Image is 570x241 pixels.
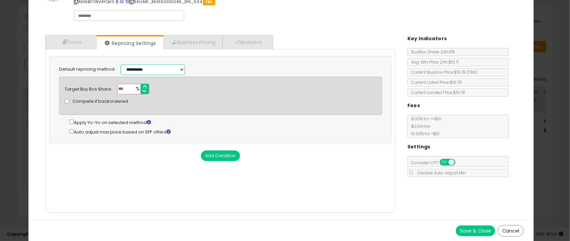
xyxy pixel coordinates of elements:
[456,225,495,236] button: Save & Close
[69,118,382,126] div: Apply Yo-Yo on selected method
[408,90,465,95] span: Current Landed Price: $19.78
[407,143,430,151] h5: Settings
[65,84,112,93] div: Target Buy Box Share:
[164,35,223,49] a: Business Pricing
[440,160,449,165] span: ON
[223,35,273,49] a: Analytics
[408,69,478,75] span: Current Buybox Price:
[408,49,455,55] span: BuyBox Share 24h: 5%
[59,66,115,73] label: Default repricing method:
[46,35,97,49] a: Costs
[454,160,465,165] span: OFF
[454,69,478,75] span: $19.78
[408,79,462,85] span: Current Listed Price: $19.78
[97,37,163,50] a: Repricing Settings
[498,225,524,237] button: Cancel
[407,34,447,43] h5: Key Indicators
[201,150,240,161] button: Add Condition
[408,160,464,166] span: Consider CPT:
[414,170,466,176] span: Disable Auto-Adjust Min
[407,101,420,110] h5: Fees
[408,123,430,129] span: $0.30 min
[132,84,143,94] span: %
[72,98,128,105] span: Compete if backordered
[408,131,440,137] span: 15.00 % for > $10
[408,59,459,65] span: Avg. Win Price 24h: $19.71
[408,116,441,137] span: 8.00 % for <= $10
[467,69,478,75] span: ( FBA )
[69,128,382,135] div: Auto adjust max price based on SFP offers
